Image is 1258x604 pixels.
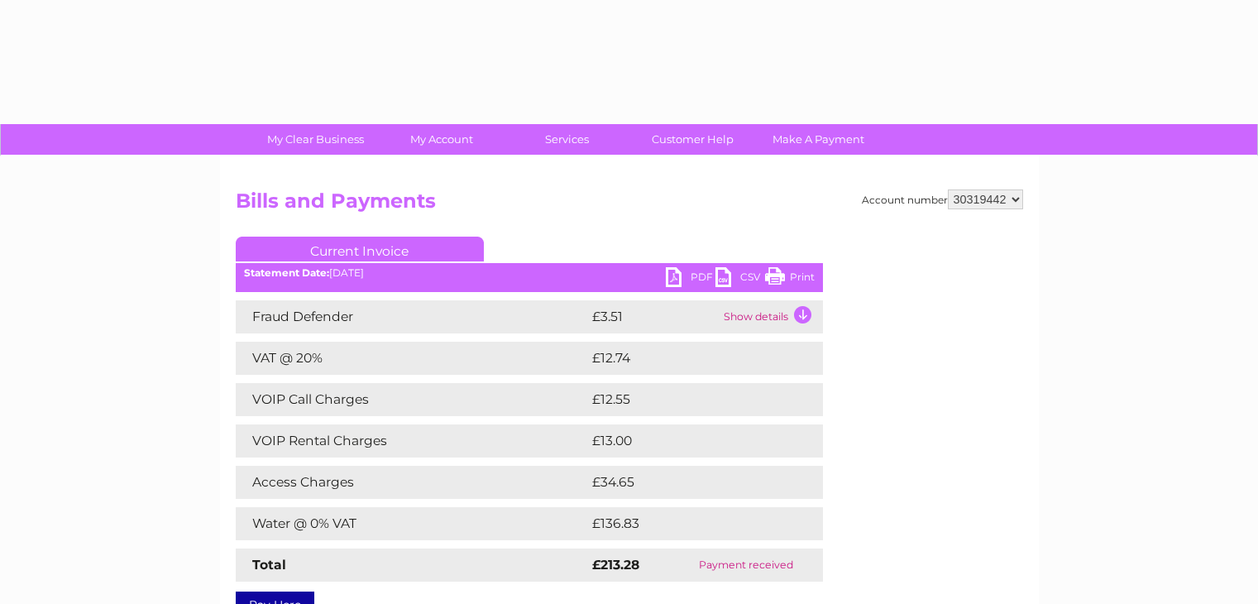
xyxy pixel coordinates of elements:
div: Account number [862,189,1023,209]
strong: £213.28 [592,557,639,573]
a: Current Invoice [236,237,484,261]
a: My Clear Business [247,124,384,155]
td: £34.65 [588,466,790,499]
td: VAT @ 20% [236,342,588,375]
h2: Bills and Payments [236,189,1023,221]
div: [DATE] [236,267,823,279]
td: Payment received [670,549,822,582]
td: £3.51 [588,300,720,333]
strong: Total [252,557,286,573]
a: PDF [666,267,715,291]
a: CSV [715,267,765,291]
td: £12.74 [588,342,787,375]
a: My Account [373,124,509,155]
a: Make A Payment [750,124,887,155]
td: VOIP Call Charges [236,383,588,416]
td: Water @ 0% VAT [236,507,588,540]
td: £136.83 [588,507,792,540]
td: £12.55 [588,383,787,416]
td: Access Charges [236,466,588,499]
b: Statement Date: [244,266,329,279]
a: Services [499,124,635,155]
td: £13.00 [588,424,788,458]
td: VOIP Rental Charges [236,424,588,458]
a: Print [765,267,815,291]
td: Show details [720,300,823,333]
td: Fraud Defender [236,300,588,333]
a: Customer Help [624,124,761,155]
